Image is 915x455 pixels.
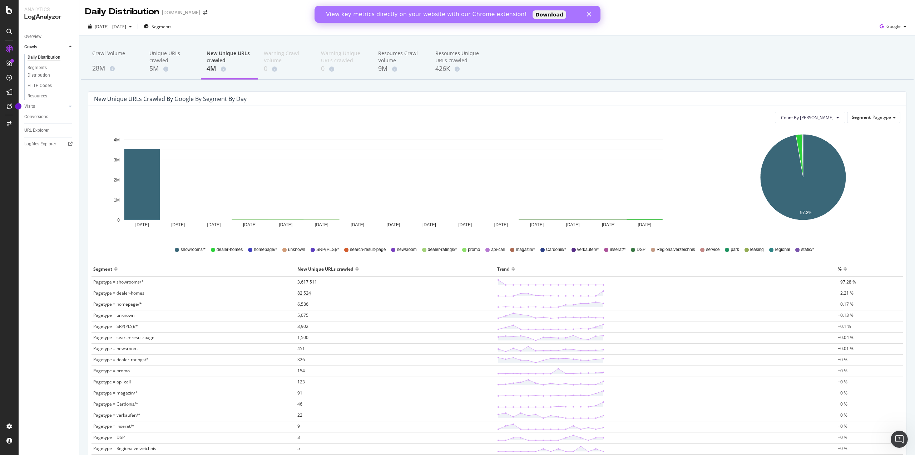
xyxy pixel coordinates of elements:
[264,50,310,64] div: Warning Crawl Volume
[114,137,120,142] text: 4M
[93,390,138,396] span: Pagetype = magazin/*
[264,64,310,73] div: 0
[297,263,353,275] div: New Unique URLs crawled
[707,129,899,236] svg: A chart.
[750,247,764,253] span: leasing
[162,9,200,16] div: [DOMAIN_NAME]
[497,263,510,275] div: Trend
[279,222,292,227] text: [DATE]
[243,222,257,227] text: [DATE]
[28,64,67,79] div: Segments Distribution
[838,334,854,340] span: +0.04 %
[838,412,847,418] span: +0 %
[610,247,625,253] span: inserat/*
[387,222,400,227] text: [DATE]
[92,50,138,63] div: Crawl Volume
[297,412,302,418] span: 22
[297,368,305,374] span: 154
[838,323,851,329] span: +0.1 %
[93,379,131,385] span: Pagetype = api-call
[28,92,47,100] div: Resources
[775,112,845,123] button: Count By [PERSON_NAME]
[117,218,120,223] text: 0
[180,247,205,253] span: showrooms/*
[93,301,142,307] span: Pagetype = homepage/*
[637,247,646,253] span: DSP
[602,222,615,227] text: [DATE]
[297,423,300,429] span: 9
[93,434,125,440] span: Pagetype = DSP
[114,158,120,163] text: 3M
[93,312,134,318] span: Pagetype = unknown
[838,390,847,396] span: +0 %
[800,210,812,215] text: 97.3%
[838,379,847,385] span: +0 %
[24,127,49,134] div: URL Explorer
[93,423,134,429] span: Pagetype = inserat/*
[781,115,834,121] span: Count By Day
[24,6,73,13] div: Analytics
[297,290,311,296] span: 82,524
[428,247,457,253] span: dealer-ratings/*
[24,33,74,40] a: Overview
[378,50,424,64] div: Resources Crawl Volume
[838,290,854,296] span: +2.21 %
[93,279,144,285] span: Pagetype = showrooms/*
[321,50,367,64] div: Warning Unique URLs crawled
[838,423,847,429] span: +0 %
[297,334,308,340] span: 1,500
[838,368,847,374] span: +0 %
[378,64,424,73] div: 9M
[141,21,174,32] button: Segments
[24,33,41,40] div: Overview
[94,129,692,236] div: A chart.
[775,247,790,253] span: regional
[24,43,37,51] div: Crawls
[92,64,138,73] div: 28M
[530,222,544,227] text: [DATE]
[297,345,305,352] span: 451
[422,222,436,227] text: [DATE]
[93,412,140,418] span: Pagetype = verkaufen/*
[315,6,600,23] iframe: Intercom live chat banner
[28,92,74,100] a: Resources
[114,198,120,203] text: 1M
[254,247,277,253] span: homepage/*
[24,127,74,134] a: URL Explorer
[297,301,308,307] span: 6,586
[95,24,126,30] span: [DATE] - [DATE]
[28,82,52,89] div: HTTP Codes
[657,247,695,253] span: Regionalverzeichnis
[93,334,154,340] span: Pagetype = search-result-page
[24,140,56,148] div: Logfiles Explorer
[316,247,339,253] span: SRP(PLS)/*
[297,312,308,318] span: 5,075
[838,445,847,451] span: +0 %
[468,247,480,253] span: promo
[801,247,814,253] span: static/*
[28,54,74,61] a: Daily Distribution
[114,178,120,183] text: 2M
[28,54,60,61] div: Daily Distribution
[24,113,48,121] div: Conversions
[351,222,364,227] text: [DATE]
[152,24,172,30] span: Segments
[93,290,144,296] span: Pagetype = dealer-homes
[435,50,481,64] div: Resources Unique URLs crawled
[28,82,74,89] a: HTTP Codes
[24,140,74,148] a: Logfiles Explorer
[93,357,149,363] span: Pagetype = dealer-ratings/*
[886,23,901,29] span: Google
[458,222,472,227] text: [DATE]
[838,263,842,275] div: %
[24,113,74,121] a: Conversions
[494,222,508,227] text: [DATE]
[516,247,535,253] span: magazin/*
[638,222,651,227] text: [DATE]
[315,222,328,227] text: [DATE]
[297,401,302,407] span: 46
[15,103,21,110] div: Tooltip anchor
